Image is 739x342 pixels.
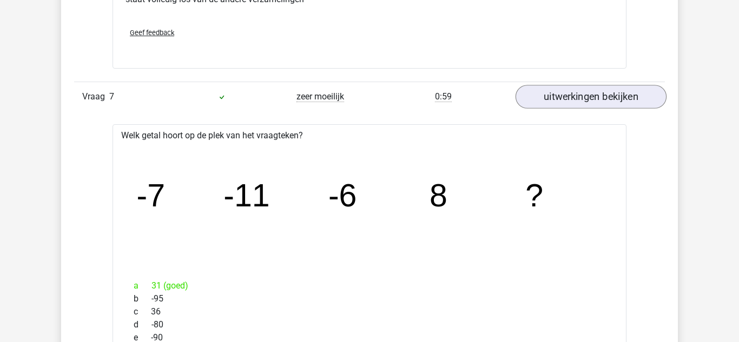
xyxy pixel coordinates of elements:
[134,279,151,292] span: a
[435,91,452,102] span: 0:59
[328,178,357,213] tspan: -6
[134,292,151,305] span: b
[430,178,447,213] tspan: 8
[525,178,543,213] tspan: ?
[126,292,613,305] div: -95
[223,178,269,213] tspan: -11
[126,305,613,318] div: 36
[134,305,151,318] span: c
[137,178,166,213] tspan: -7
[296,91,344,102] span: zeer moeilijk
[126,318,613,331] div: -80
[82,90,109,103] span: Vraag
[130,29,174,37] span: Geef feedback
[126,279,613,292] div: 31 (goed)
[516,85,667,109] a: uitwerkingen bekijken
[109,91,114,102] span: 7
[134,318,151,331] span: d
